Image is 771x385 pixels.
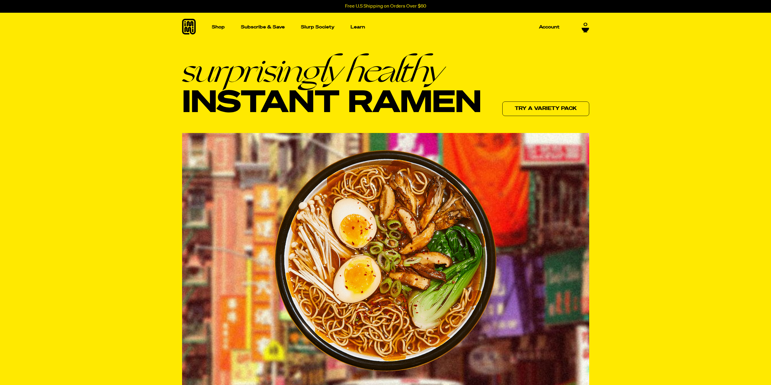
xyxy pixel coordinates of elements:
a: Try a variety pack [502,101,589,116]
p: Free U.S Shipping on Orders Over $60 [345,4,426,9]
p: Shop [212,25,225,29]
a: Learn [348,13,367,41]
a: Slurp Society [298,22,337,32]
img: Ramen bowl [274,150,497,371]
p: Subscribe & Save [241,25,285,29]
a: Subscribe & Save [238,22,287,32]
a: 0 [582,21,589,32]
a: Account [537,22,562,32]
em: surprisingly healthy [182,54,481,87]
p: Slurp Society [301,25,334,29]
span: 0 [583,21,587,27]
p: Account [539,25,560,29]
a: Shop [209,13,227,41]
p: Learn [351,25,365,29]
nav: Main navigation [209,13,562,41]
h1: Instant Ramen [182,54,481,120]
